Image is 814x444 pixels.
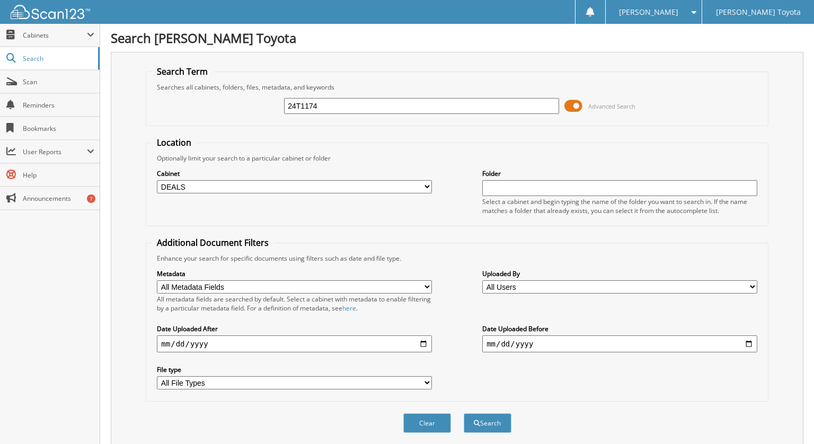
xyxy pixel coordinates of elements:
legend: Search Term [152,66,213,77]
a: here [342,304,356,313]
div: Optionally limit your search to a particular cabinet or folder [152,154,762,163]
label: File type [157,365,432,374]
span: [PERSON_NAME] Toyota [716,9,801,15]
span: Reminders [23,101,94,110]
legend: Additional Document Filters [152,237,274,248]
span: Bookmarks [23,124,94,133]
span: [PERSON_NAME] [619,9,678,15]
span: Search [23,54,93,63]
label: Folder [482,169,757,178]
input: end [482,335,757,352]
span: User Reports [23,147,87,156]
input: start [157,335,432,352]
label: Date Uploaded Before [482,324,757,333]
span: Scan [23,77,94,86]
div: Searches all cabinets, folders, files, metadata, and keywords [152,83,762,92]
div: Enhance your search for specific documents using filters such as date and file type. [152,254,762,263]
div: 7 [87,194,95,203]
span: Cabinets [23,31,87,40]
button: Search [464,413,511,433]
img: scan123-logo-white.svg [11,5,90,19]
h1: Search [PERSON_NAME] Toyota [111,29,803,47]
label: Uploaded By [482,269,757,278]
div: Select a cabinet and begin typing the name of the folder you want to search in. If the name match... [482,197,757,215]
button: Clear [403,413,451,433]
label: Date Uploaded After [157,324,432,333]
span: Advanced Search [588,102,635,110]
label: Cabinet [157,169,432,178]
span: Help [23,171,94,180]
label: Metadata [157,269,432,278]
span: Announcements [23,194,94,203]
div: All metadata fields are searched by default. Select a cabinet with metadata to enable filtering b... [157,295,432,313]
legend: Location [152,137,197,148]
